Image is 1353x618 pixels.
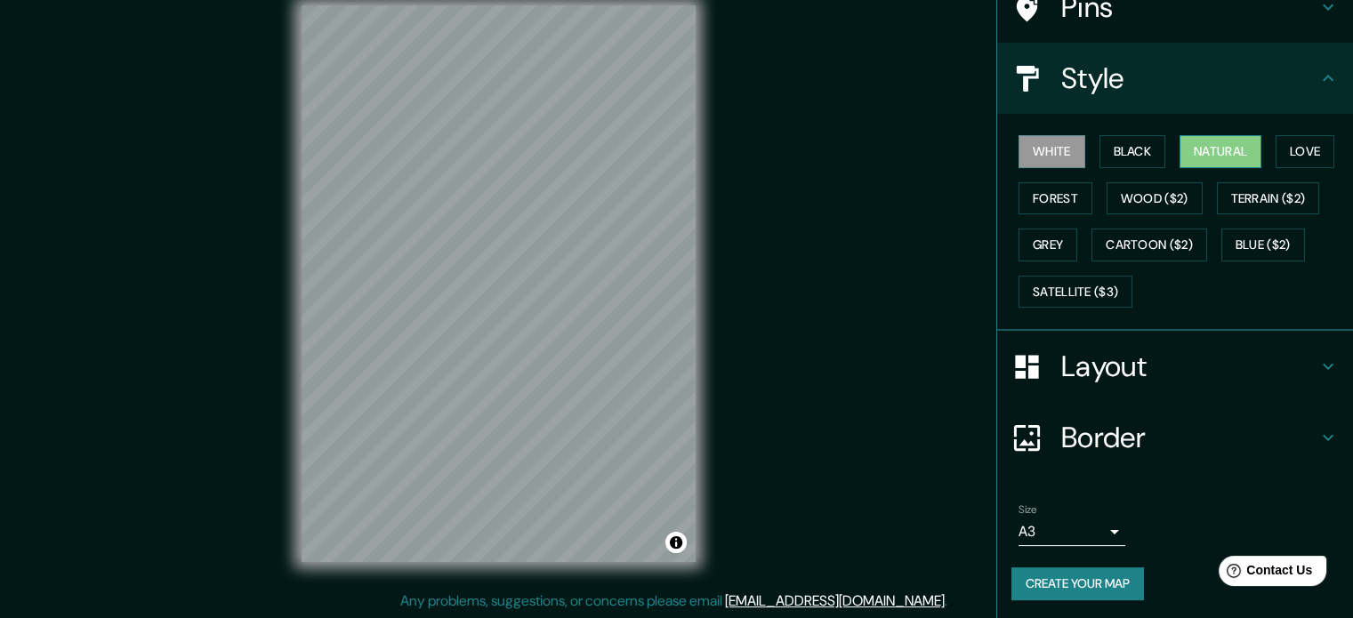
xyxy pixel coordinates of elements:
p: Any problems, suggestions, or concerns please email . [400,590,947,612]
button: Natural [1180,135,1261,168]
div: Layout [997,331,1353,402]
div: A3 [1019,518,1125,546]
h4: Border [1061,420,1317,455]
label: Size [1019,502,1037,518]
button: Grey [1019,229,1077,261]
canvas: Map [302,5,696,562]
button: Love [1276,135,1334,168]
button: Terrain ($2) [1217,182,1320,215]
button: Satellite ($3) [1019,276,1132,309]
button: White [1019,135,1085,168]
button: Forest [1019,182,1092,215]
button: Blue ($2) [1221,229,1305,261]
iframe: Help widget launcher [1195,549,1333,598]
div: Style [997,43,1353,114]
button: Black [1099,135,1166,168]
button: Wood ($2) [1107,182,1203,215]
button: Toggle attribution [665,532,687,553]
div: . [950,590,954,612]
div: Border [997,402,1353,473]
a: [EMAIL_ADDRESS][DOMAIN_NAME] [725,591,945,610]
h4: Style [1061,60,1317,96]
div: . [947,590,950,612]
button: Create your map [1011,567,1144,600]
button: Cartoon ($2) [1091,229,1207,261]
h4: Layout [1061,349,1317,384]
